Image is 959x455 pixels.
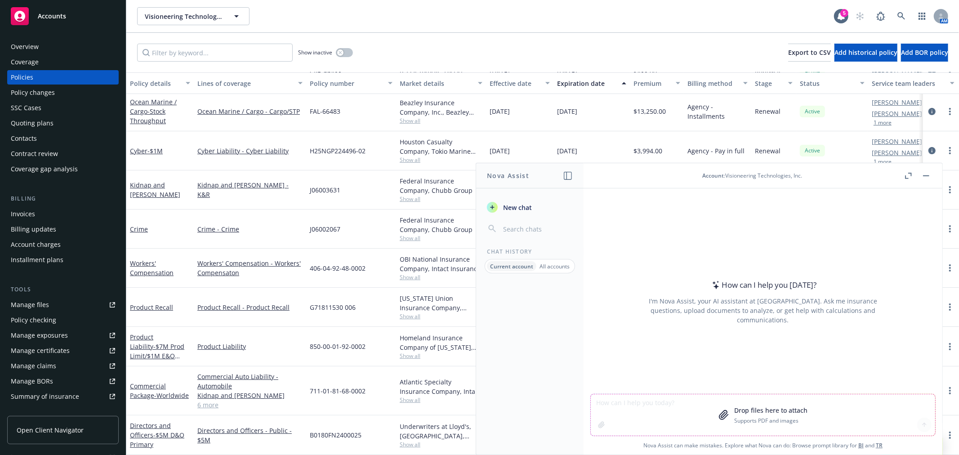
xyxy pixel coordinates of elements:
span: [DATE] [490,107,510,116]
div: Manage claims [11,359,56,373]
span: B0180FN2400025 [310,430,361,440]
div: Contract review [11,147,58,161]
div: Invoices [11,207,35,221]
span: [DATE] [490,146,510,156]
span: Open Client Navigator [17,425,84,435]
span: H25NGP224496-02 [310,146,366,156]
a: Overview [7,40,119,54]
div: Policy checking [11,313,56,327]
a: Commercial Package [130,382,189,400]
span: - $7M Prod Limit/$1M E&O Limit [130,342,184,370]
span: [DATE] [557,107,577,116]
span: Agency - Pay in full [687,146,745,156]
div: Market details [400,79,473,88]
a: Ocean Marine / Cargo [130,98,177,125]
a: Search [892,7,910,25]
button: Add BOR policy [901,44,948,62]
span: J06003631 [310,185,340,195]
div: Manage certificates [11,343,70,358]
span: Agency - Installments [687,102,748,121]
button: Premium [630,72,684,94]
div: Federal Insurance Company, Chubb Group [400,176,482,195]
span: FAL-66483 [310,107,340,116]
span: [DATE] [557,146,577,156]
a: Billing updates [7,222,119,236]
div: Contacts [11,131,37,146]
a: [PERSON_NAME] [872,109,922,118]
a: Account charges [7,237,119,252]
div: Policies [11,70,33,85]
div: Overview [11,40,39,54]
a: more [945,302,955,312]
a: Manage BORs [7,374,119,388]
a: Kidnap and [PERSON_NAME] - K&R [197,180,303,199]
a: Cyber [130,147,163,155]
p: Drop files here to attach [735,406,808,415]
div: Policy details [130,79,180,88]
a: Ocean Marine / Cargo - Cargo/STP [197,107,303,116]
a: Summary of insurance [7,389,119,404]
span: - Worldwide [154,391,189,400]
button: Policy number [306,72,396,94]
div: Manage files [11,298,49,312]
div: SSC Cases [11,101,41,115]
div: Quoting plans [11,116,54,130]
a: Accounts [7,4,119,29]
button: Add historical policy [834,44,897,62]
span: Accounts [38,13,66,20]
a: Policies [7,70,119,85]
div: How can I help you [DATE]? [709,279,817,291]
a: [PERSON_NAME] [872,137,922,146]
button: 1 more [874,120,892,125]
a: more [945,145,955,156]
span: 406-04-92-48-0002 [310,263,366,273]
button: Effective date [486,72,553,94]
button: Market details [396,72,486,94]
a: Manage certificates [7,343,119,358]
span: $13,250.00 [633,107,666,116]
div: Expiration date [557,79,616,88]
a: more [945,341,955,352]
span: Account [702,172,724,179]
span: Manage exposures [7,328,119,343]
a: more [945,263,955,273]
span: Show all [400,441,482,448]
div: Policy changes [11,85,55,100]
div: Homeland Insurance Company of [US_STATE], Intact Insurance [400,333,482,352]
div: Status [800,79,855,88]
div: Summary of insurance [11,389,79,404]
span: Export to CSV [788,48,831,57]
span: Visioneering Technologies, Inc. [145,12,223,21]
a: Commercial Auto Liability - Automobile [197,372,303,391]
h1: Nova Assist [487,171,529,180]
div: Underwriters at Lloyd's, [GEOGRAPHIC_DATA], [PERSON_NAME] of [GEOGRAPHIC_DATA], Howden Broking Group [400,422,482,441]
a: circleInformation [927,106,937,117]
a: Policy AI ingestions [7,405,119,419]
div: Houston Casualty Company, Tokio Marine HCC, CRC Group [400,137,482,156]
div: Stage [755,79,783,88]
div: [US_STATE] Union Insurance Company, Chubb Group [400,294,482,312]
span: New chat [501,203,532,212]
span: Show all [400,156,482,164]
a: Workers' Compensation - Workers' Compensaton [197,259,303,277]
span: Active [803,107,821,116]
a: Quoting plans [7,116,119,130]
p: Supports PDF and images [735,417,808,424]
button: Lines of coverage [194,72,306,94]
span: - $1M [147,147,163,155]
button: Status [796,72,868,94]
span: Renewal [755,107,781,116]
span: G71811530 006 [310,303,356,312]
div: Manage BORs [11,374,53,388]
div: Atlantic Specialty Insurance Company, Intact Insurance [400,377,482,396]
p: All accounts [540,263,570,270]
a: Crime - Crime [197,224,303,234]
span: Show all [400,396,482,404]
a: Coverage [7,55,119,69]
a: Directors and Officers - Public - $5M [197,426,303,445]
button: Policy details [126,72,194,94]
a: Policy changes [7,85,119,100]
div: 5 [840,9,848,17]
button: Visioneering Technologies, Inc. [137,7,250,25]
div: Tools [7,285,119,294]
